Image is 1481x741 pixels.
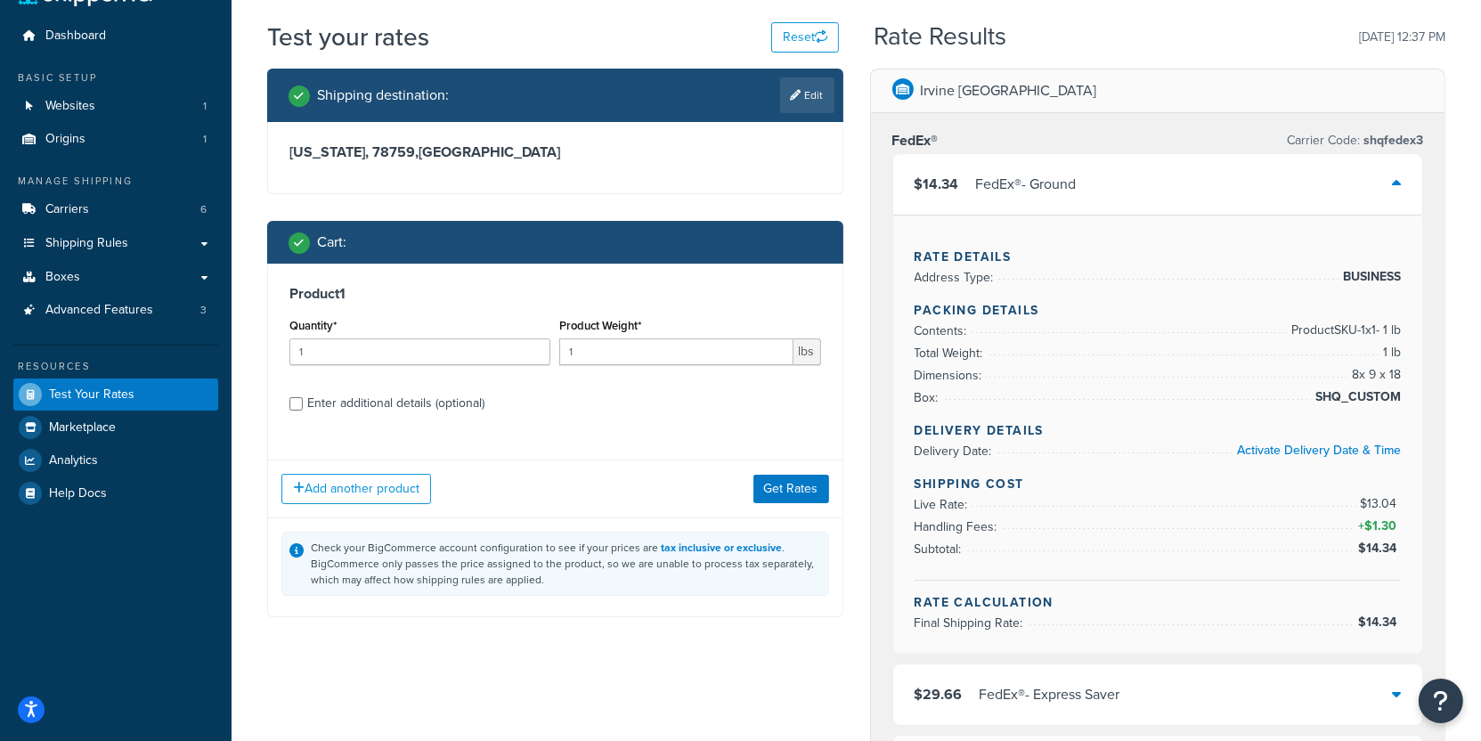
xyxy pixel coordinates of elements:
[317,87,449,103] h2: Shipping destination :
[13,477,218,509] a: Help Docs
[915,248,1402,266] h4: Rate Details
[1364,517,1401,535] span: $1.30
[1419,679,1463,723] button: Open Resource Center
[13,294,218,327] li: Advanced Features
[915,344,988,362] span: Total Weight:
[289,285,821,303] h3: Product 1
[13,294,218,327] a: Advanced Features3
[559,338,793,365] input: 0.00
[45,303,153,318] span: Advanced Features
[915,614,1028,632] span: Final Shipping Rate:
[13,174,218,189] div: Manage Shipping
[13,261,218,294] a: Boxes
[915,540,966,558] span: Subtotal:
[1237,441,1401,460] a: Activate Delivery Date & Time
[311,540,821,588] div: Check your BigCommerce account configuration to see if your prices are . BigCommerce only passes ...
[915,475,1402,493] h4: Shipping Cost
[1339,266,1401,288] span: BUSINESS
[289,319,337,332] label: Quantity*
[45,270,80,285] span: Boxes
[281,474,431,504] button: Add another product
[45,132,85,147] span: Origins
[915,268,998,287] span: Address Type:
[49,420,116,436] span: Marketplace
[661,540,782,556] a: tax inclusive or exclusive
[793,338,821,365] span: lbs
[307,391,484,416] div: Enter additional details (optional)
[13,379,218,411] a: Test Your Rates
[49,486,107,501] span: Help Docs
[203,99,207,114] span: 1
[915,684,963,704] span: $29.66
[1358,613,1401,631] span: $14.34
[892,132,939,150] h3: FedEx®
[267,20,429,54] h1: Test your rates
[13,193,218,226] a: Carriers6
[200,303,207,318] span: 3
[13,227,218,260] a: Shipping Rules
[1287,320,1401,341] span: Product SKU-1 x 1 - 1 lb
[915,495,972,514] span: Live Rate:
[915,593,1402,612] h4: Rate Calculation
[976,172,1077,197] div: FedEx® - Ground
[915,301,1402,320] h4: Packing Details
[1358,539,1401,558] span: $14.34
[13,444,218,476] a: Analytics
[915,517,1002,536] span: Handling Fees:
[921,78,1097,103] p: Irvine [GEOGRAPHIC_DATA]
[13,70,218,85] div: Basic Setup
[1379,342,1401,363] span: 1 lb
[915,421,1402,440] h4: Delivery Details
[45,99,95,114] span: Websites
[1347,364,1401,386] span: 8 x 9 x 18
[559,319,641,332] label: Product Weight*
[1287,128,1423,153] p: Carrier Code:
[771,22,839,53] button: Reset
[1311,387,1401,408] span: SHQ_CUSTOM
[915,174,959,194] span: $14.34
[13,123,218,156] li: Origins
[45,236,128,251] span: Shipping Rules
[45,202,89,217] span: Carriers
[203,132,207,147] span: 1
[915,322,972,340] span: Contents:
[1360,494,1401,513] span: $13.04
[915,442,997,460] span: Delivery Date:
[317,234,346,250] h2: Cart :
[13,90,218,123] a: Websites1
[289,397,303,411] input: Enter additional details (optional)
[289,338,550,365] input: 0
[13,359,218,374] div: Resources
[13,123,218,156] a: Origins1
[13,20,218,53] a: Dashboard
[45,28,106,44] span: Dashboard
[1355,516,1401,537] span: +
[915,388,943,407] span: Box:
[780,77,834,113] a: Edit
[1360,131,1423,150] span: shqfedex3
[874,23,1006,51] h2: Rate Results
[1359,25,1445,50] p: [DATE] 12:37 PM
[753,475,829,503] button: Get Rates
[49,387,134,403] span: Test Your Rates
[49,453,98,468] span: Analytics
[13,411,218,444] a: Marketplace
[915,366,987,385] span: Dimensions:
[980,682,1120,707] div: FedEx® - Express Saver
[200,202,207,217] span: 6
[13,90,218,123] li: Websites
[289,143,821,161] h3: [US_STATE], 78759 , [GEOGRAPHIC_DATA]
[13,193,218,226] li: Carriers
